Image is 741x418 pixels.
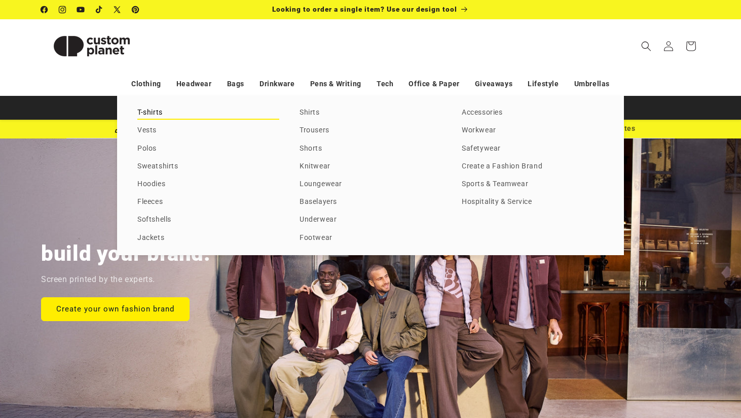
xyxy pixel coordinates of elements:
a: Safetywear [462,142,604,156]
a: Tech [377,75,393,93]
a: Create your own fashion brand [41,297,190,321]
a: Clothing [131,75,161,93]
a: Workwear [462,124,604,137]
a: Vests [137,124,279,137]
a: Underwear [300,213,441,227]
p: Screen printed by the experts. [41,272,155,287]
a: Giveaways [475,75,512,93]
a: Bags [227,75,244,93]
img: Custom Planet [41,23,142,69]
a: Shorts [300,142,441,156]
a: Headwear [176,75,212,93]
summary: Search [635,35,657,57]
a: Hospitality & Service [462,195,604,209]
a: Lifestyle [528,75,559,93]
a: Sports & Teamwear [462,178,604,191]
h2: build your brand. [41,240,211,267]
a: Office & Paper [409,75,459,93]
a: Custom Planet [38,19,146,73]
a: Fleeces [137,195,279,209]
a: Drinkware [260,75,294,93]
a: Loungewear [300,178,441,191]
a: Jackets [137,231,279,245]
span: Looking to order a single item? Use our design tool [272,5,457,13]
a: Softshells [137,213,279,227]
a: Sweatshirts [137,160,279,173]
a: Create a Fashion Brand [462,160,604,173]
a: Accessories [462,106,604,120]
a: T-shirts [137,106,279,120]
a: Footwear [300,231,441,245]
a: Polos [137,142,279,156]
a: Trousers [300,124,441,137]
a: Pens & Writing [310,75,361,93]
a: Knitwear [300,160,441,173]
iframe: Chat Widget [567,308,741,418]
a: Umbrellas [574,75,610,93]
a: Baselayers [300,195,441,209]
a: Hoodies [137,178,279,191]
a: Shirts [300,106,441,120]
